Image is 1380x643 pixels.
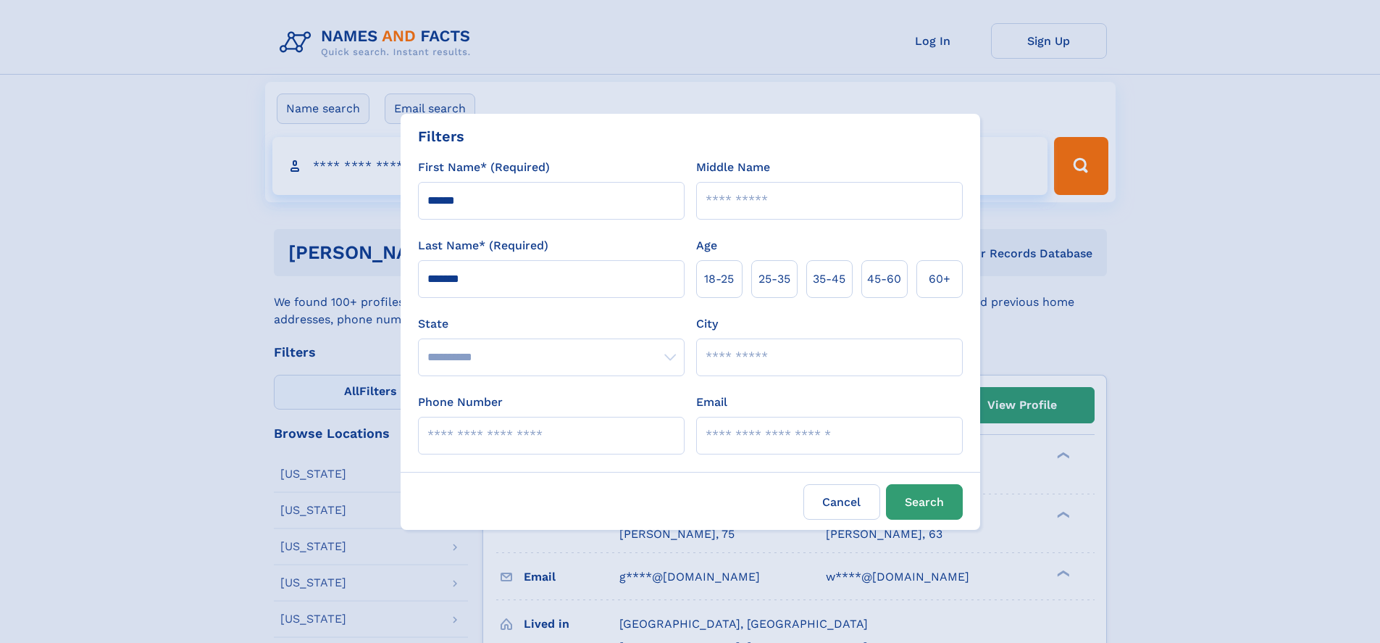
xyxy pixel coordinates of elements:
[929,270,950,288] span: 60+
[418,125,464,147] div: Filters
[803,484,880,520] label: Cancel
[418,159,550,176] label: First Name* (Required)
[886,484,963,520] button: Search
[418,394,503,411] label: Phone Number
[867,270,901,288] span: 45‑60
[704,270,734,288] span: 18‑25
[813,270,845,288] span: 35‑45
[418,237,548,254] label: Last Name* (Required)
[696,237,717,254] label: Age
[418,315,685,333] label: State
[696,315,718,333] label: City
[758,270,790,288] span: 25‑35
[696,159,770,176] label: Middle Name
[696,394,727,411] label: Email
